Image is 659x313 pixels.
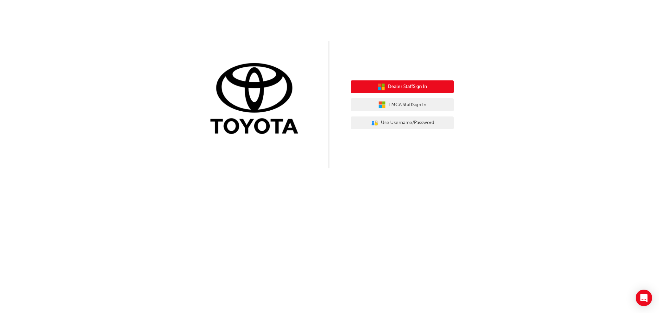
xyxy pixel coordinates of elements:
button: Dealer StaffSign In [351,80,454,93]
button: Use Username/Password [351,116,454,130]
span: Dealer Staff Sign In [388,83,427,91]
button: TMCA StaffSign In [351,98,454,111]
span: Use Username/Password [381,119,434,127]
span: TMCA Staff Sign In [389,101,426,109]
div: Open Intercom Messenger [636,290,652,306]
img: Trak [205,62,308,137]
